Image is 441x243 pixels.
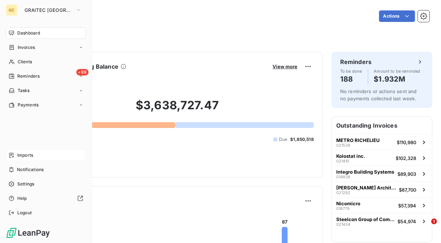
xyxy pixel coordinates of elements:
div: GC [6,4,17,16]
h6: Outstanding Invoices [332,117,432,134]
span: 021434 [336,222,350,226]
span: Kolostat inc. [336,153,365,159]
button: View more [270,63,300,70]
span: $57,394 [398,203,416,208]
button: Integro Building Systems014838$89,903 [332,166,432,182]
span: Clients [18,59,32,65]
span: 021410 [336,159,349,163]
iframe: Intercom live chat [417,219,434,236]
span: Help [17,195,27,202]
span: Tasks [18,87,30,94]
span: Nicomicro [336,201,360,206]
button: Nicomicro018779$57,394 [332,197,432,213]
img: Logo LeanPay [6,227,50,239]
button: Steelcon Group of Companies021434$54,974 [332,213,432,229]
span: 1 [431,219,437,224]
span: 021528 [336,143,350,147]
span: GRAITEC [GEOGRAPHIC_DATA] [24,7,73,13]
span: [PERSON_NAME] Architecture inc. [336,185,396,191]
span: Imports [17,152,33,159]
span: 021292 [336,191,350,195]
a: Help [6,193,86,204]
span: Amount to be reminded [374,69,420,73]
span: +99 [76,69,89,75]
span: $54,974 [397,219,416,224]
h6: Reminders [340,58,372,66]
span: $102,328 [396,155,416,161]
span: Integro Building Systems [336,169,394,175]
span: To be done [340,69,362,73]
span: Notifications [17,166,44,173]
span: $87,700 [399,187,416,193]
span: No reminders or actions sent and no payments collected last week. [340,88,417,101]
h4: $1.932M [374,73,420,85]
span: Reminders [17,73,40,79]
span: 018779 [336,206,350,211]
span: Payments [18,102,39,108]
span: Logout [17,210,32,216]
button: METRO RICHELIEU021528$110,980 [332,134,432,150]
span: Settings [17,181,34,187]
span: Invoices [18,44,35,51]
span: 014838 [336,175,350,179]
h4: 188 [340,73,362,85]
span: Dashboard [17,30,40,36]
span: $110,980 [397,139,416,145]
span: Steelcon Group of Companies [336,216,395,222]
h2: $3,638,727.47 [41,98,314,120]
span: View more [273,64,297,69]
span: $89,903 [397,171,416,177]
span: $1,850,518 [291,136,314,143]
button: Actions [379,10,415,22]
span: METRO RICHELIEU [336,137,380,143]
button: [PERSON_NAME] Architecture inc.021292$87,700 [332,182,432,197]
span: Due [279,136,287,143]
button: Kolostat inc.021410$102,328 [332,150,432,166]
